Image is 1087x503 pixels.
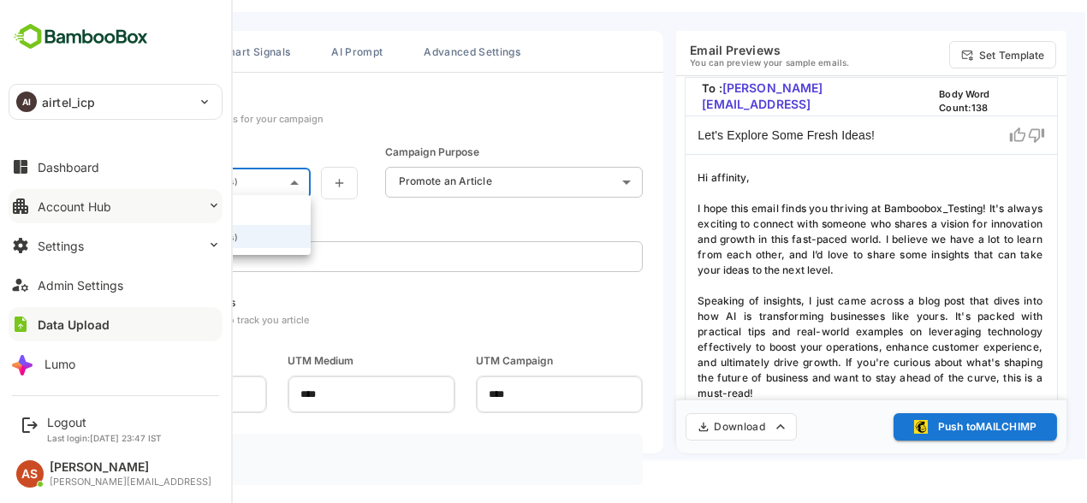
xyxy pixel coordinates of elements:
button: Admin Settings [9,268,223,302]
div: AS [16,460,44,488]
p: Last login: [DATE] 23:47 IST [47,433,162,443]
div: AI [16,92,37,112]
button: Data Upload [9,307,223,341]
button: Account Hub [9,189,223,223]
div: AIairtel_icp [9,85,222,119]
div: Admin Settings [38,278,123,293]
button: Lumo [9,346,223,381]
p: ( 132 contacts) [121,234,177,245]
div: Lumo [45,357,75,371]
div: Data Upload [38,317,110,332]
p: Trying_Lumo [53,233,117,246]
div: Settings [38,239,84,253]
button: Dashboard [9,150,223,184]
div: Dashboard [38,160,99,175]
div: [PERSON_NAME] [50,460,211,475]
div: Account Hub [38,199,111,214]
div: [PERSON_NAME][EMAIL_ADDRESS] [50,476,211,488]
img: BambooboxFullLogoMark.5f36c76dfaba33ec1ec1367b70bb1252.svg [9,21,153,53]
button: Settings [9,228,223,263]
div: Logout [47,415,162,429]
p: airtel_icp [42,93,95,111]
